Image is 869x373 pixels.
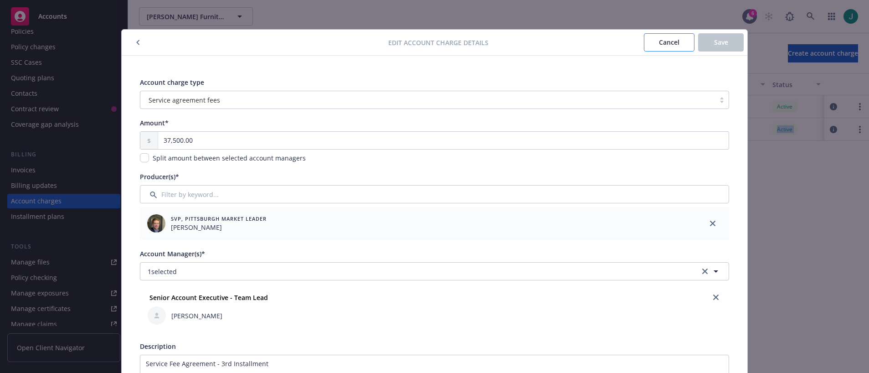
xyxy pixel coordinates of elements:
[147,214,165,233] img: employee photo
[698,33,744,52] button: Save
[140,249,205,258] span: Account Manager(s)*
[145,95,710,105] span: Service agreement fees
[149,293,268,302] strong: Senior Account Executive - Team Lead
[158,132,729,149] input: 0.00
[149,95,220,105] span: Service agreement fees
[148,267,177,276] span: 1 selected
[140,262,729,280] button: 1selectedclear selection
[707,218,718,229] a: close
[171,311,222,321] span: [PERSON_NAME]
[644,33,694,52] button: Cancel
[699,266,710,277] a: clear selection
[388,38,488,47] span: Edit account charge details
[714,38,728,47] span: Save
[140,119,169,127] span: Amount*
[140,172,179,181] span: Producer(s)*
[153,154,306,162] span: Split amount between selected account managers
[171,223,267,232] span: [PERSON_NAME]
[659,38,679,47] span: Cancel
[140,185,729,203] input: Filter by keyword...
[140,78,204,87] span: Account charge type
[140,342,176,351] span: Description
[710,292,721,303] a: close
[171,215,267,223] span: SVP, Pittsburgh Market Leader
